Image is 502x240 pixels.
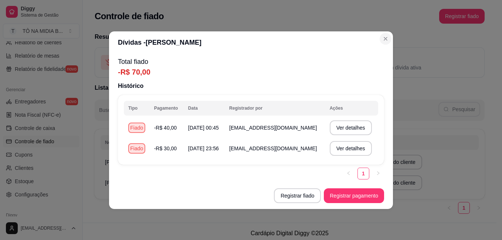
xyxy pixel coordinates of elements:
[376,171,380,175] span: right
[358,168,369,179] a: 1
[124,101,150,116] th: Tipo
[324,188,384,203] button: Registrar pagamento
[380,33,391,45] button: Close
[343,168,355,179] button: left
[274,188,321,203] button: Registrar fiado
[128,123,145,133] div: Fiado
[188,125,219,131] span: [DATE] 00:45
[225,101,325,116] th: Registrador por
[330,120,372,135] button: Ver detalhes
[118,67,384,77] p: -R$ 70,00
[229,145,317,151] span: [EMAIL_ADDRESS][DOMAIN_NAME]
[150,138,184,159] td: -R$ 30,00
[343,168,355,179] li: Previous Page
[372,168,384,179] li: Next Page
[229,125,317,131] span: [EMAIL_ADDRESS][DOMAIN_NAME]
[184,101,225,116] th: Data
[372,168,384,179] button: right
[118,82,384,90] p: Histórico
[346,171,351,175] span: left
[325,101,378,116] th: Ações
[109,31,393,54] header: Dívidas - [PERSON_NAME]
[128,143,145,154] div: Fiado
[150,101,184,116] th: Pagamento
[330,141,372,156] button: Ver detalhes
[188,145,219,151] span: [DATE] 23:56
[118,56,384,67] p: Total fiado
[150,117,184,138] td: -R$ 40,00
